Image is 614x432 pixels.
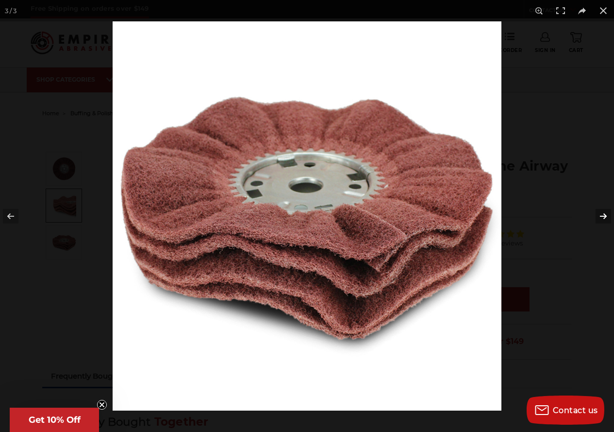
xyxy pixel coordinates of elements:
div: Get 10% OffClose teaser [10,408,99,432]
button: Close teaser [97,400,107,410]
button: Contact us [527,396,604,425]
span: Contact us [553,406,598,415]
img: 14_Inch_Satin_Airway_Buff__35490.1634579695.jpg [113,21,501,411]
button: Next (arrow right) [580,192,614,241]
span: Get 10% Off [29,415,81,425]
